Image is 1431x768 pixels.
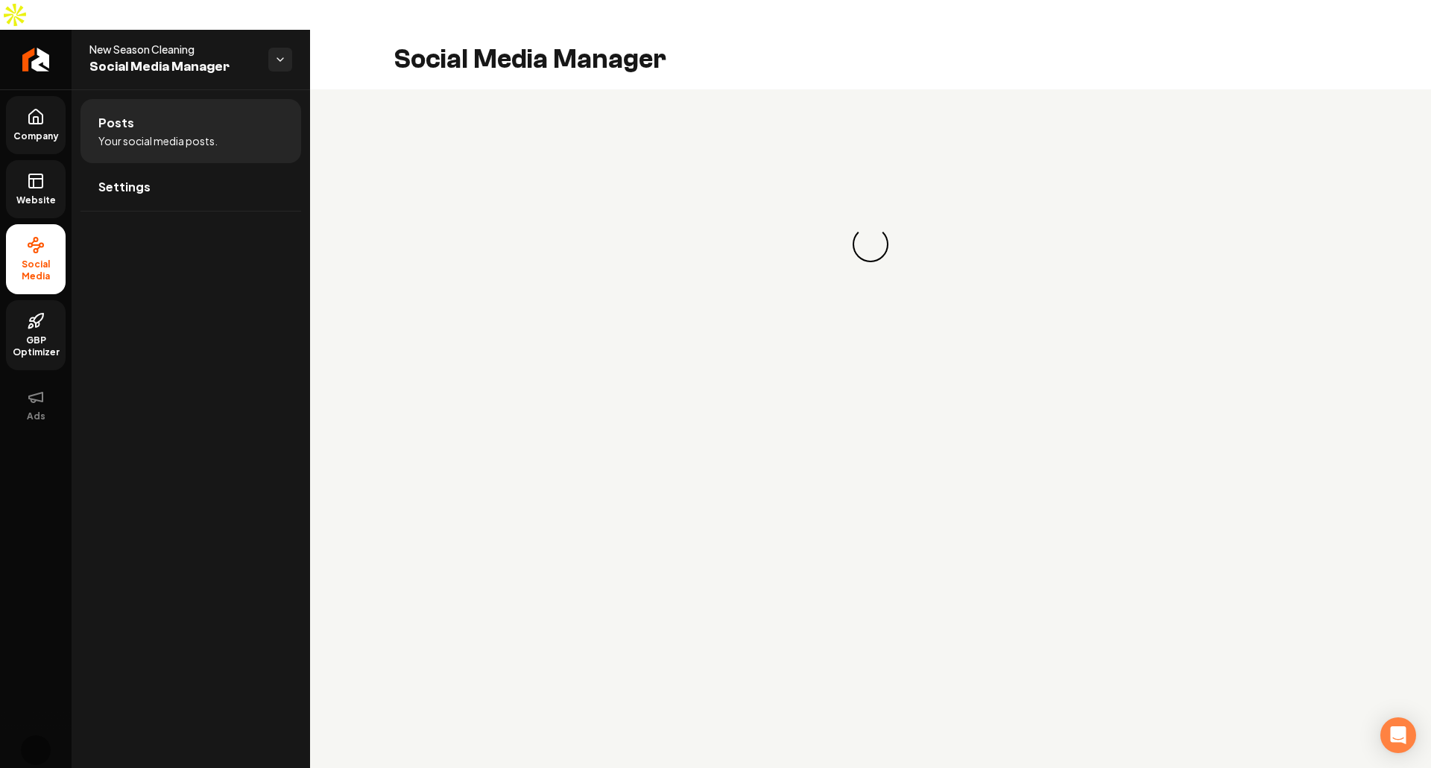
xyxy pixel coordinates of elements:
span: New Season Cleaning [89,42,256,57]
span: Website [10,194,62,206]
a: Website [6,160,66,218]
button: Open user button [21,735,51,765]
span: Ads [21,410,51,422]
span: Posts [98,114,134,132]
div: Loading [845,219,895,269]
span: Settings [98,178,151,196]
a: Settings [80,163,301,211]
h2: Social Media Manager [394,45,666,74]
div: Open Intercom Messenger [1380,717,1416,753]
span: GBP Optimizer [6,334,66,358]
span: Social Media [6,258,66,282]
span: Social Media Manager [89,57,256,77]
a: GBP Optimizer [6,300,66,370]
img: Rebolt Logo [22,48,50,72]
button: Ads [6,376,66,434]
a: Company [6,96,66,154]
span: Your social media posts. [98,133,218,148]
img: Sagar Soni [21,735,51,765]
span: Company [7,130,65,142]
